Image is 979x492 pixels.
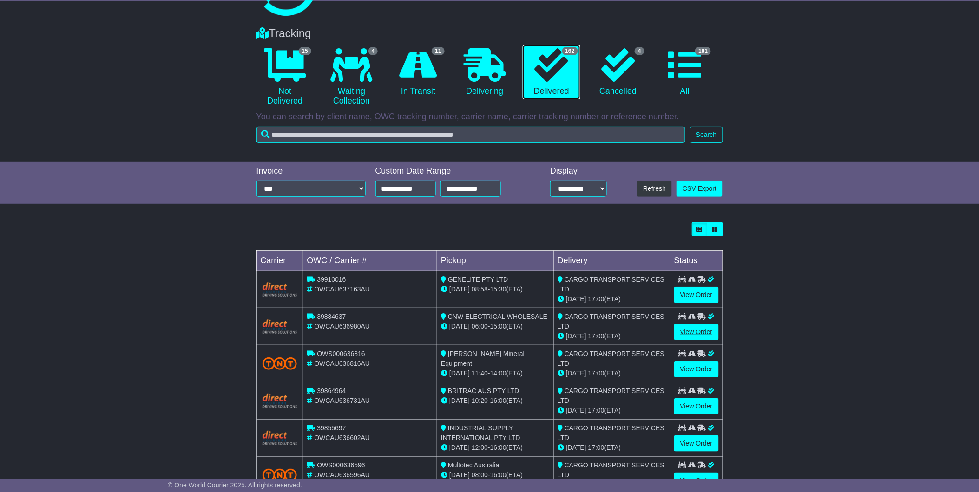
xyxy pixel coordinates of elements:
[317,276,346,283] span: 39910016
[490,323,506,330] span: 15:00
[472,369,488,377] span: 11:40
[588,407,604,414] span: 17:00
[317,313,346,320] span: 39884637
[690,127,723,143] button: Search
[314,323,370,330] span: OWCAU636980AU
[441,396,550,406] div: - (ETA)
[558,369,666,378] div: (ETA)
[588,369,604,377] span: 17:00
[448,387,519,395] span: BRITRAC AUS PTY LTD
[314,434,370,441] span: OWCAU636602AU
[314,360,370,367] span: OWCAU636816AU
[252,27,728,40] div: Tracking
[637,181,672,197] button: Refresh
[558,406,666,415] div: (ETA)
[490,397,506,404] span: 16:00
[263,282,297,296] img: Direct.png
[588,332,604,340] span: 17:00
[263,469,297,481] img: TNT_Domestic.png
[448,313,547,320] span: CNW ELECTRICAL WHOLESALE
[303,251,437,271] td: OWC / Carrier #
[317,424,346,432] span: 39855697
[368,47,378,55] span: 4
[263,394,297,408] img: Direct.png
[449,397,470,404] span: [DATE]
[490,369,506,377] span: 14:00
[674,361,719,377] a: View Order
[674,435,719,452] a: View Order
[441,285,550,294] div: - (ETA)
[441,369,550,378] div: - (ETA)
[449,323,470,330] span: [DATE]
[558,331,666,341] div: (ETA)
[566,369,586,377] span: [DATE]
[590,45,647,100] a: 4 Cancelled
[490,444,506,451] span: 16:00
[256,112,723,122] p: You can search by client name, OWC tracking number, carrier name, carrier tracking number or refe...
[441,470,550,480] div: - (ETA)
[472,397,488,404] span: 10:20
[456,45,513,100] a: Delivering
[317,350,365,357] span: OWS000636816
[523,45,580,100] a: 162 Delivered
[263,357,297,370] img: TNT_Domestic.png
[256,45,314,110] a: 15 Not Delivered
[441,424,520,441] span: INDUSTRIAL SUPPLY INTERNATIONAL PTY LTD
[635,47,644,55] span: 4
[566,295,586,303] span: [DATE]
[317,387,346,395] span: 39864964
[566,407,586,414] span: [DATE]
[472,471,488,479] span: 08:00
[562,47,578,55] span: 162
[558,350,664,367] span: CARGO TRANSPORT SERVICES LTD
[558,461,664,479] span: CARGO TRANSPORT SERVICES LTD
[588,444,604,451] span: 17:00
[168,481,302,489] span: © One World Courier 2025. All rights reserved.
[256,166,366,176] div: Invoice
[490,285,506,293] span: 15:30
[449,369,470,377] span: [DATE]
[449,444,470,451] span: [DATE]
[558,276,664,293] span: CARGO TRANSPORT SERVICES LTD
[674,287,719,303] a: View Order
[323,45,380,110] a: 4 Waiting Collection
[263,431,297,445] img: Direct.png
[558,313,664,330] span: CARGO TRANSPORT SERVICES LTD
[566,332,586,340] span: [DATE]
[449,285,470,293] span: [DATE]
[441,443,550,453] div: - (ETA)
[449,471,470,479] span: [DATE]
[490,471,506,479] span: 16:00
[472,323,488,330] span: 06:00
[558,424,664,441] span: CARGO TRANSPORT SERVICES LTD
[472,444,488,451] span: 12:00
[437,251,554,271] td: Pickup
[441,350,525,367] span: [PERSON_NAME] Mineral Equipment
[314,397,370,404] span: OWCAU636731AU
[566,444,586,451] span: [DATE]
[550,166,607,176] div: Display
[314,285,370,293] span: OWCAU637163AU
[558,294,666,304] div: (ETA)
[588,295,604,303] span: 17:00
[677,181,723,197] a: CSV Export
[441,322,550,331] div: - (ETA)
[553,251,670,271] td: Delivery
[674,398,719,414] a: View Order
[558,387,664,404] span: CARGO TRANSPORT SERVICES LTD
[695,47,711,55] span: 181
[256,251,303,271] td: Carrier
[317,461,365,469] span: OWS000636596
[472,285,488,293] span: 08:58
[299,47,311,55] span: 15
[656,45,713,100] a: 181 All
[314,471,370,479] span: OWCAU636596AU
[375,166,525,176] div: Custom Date Range
[389,45,447,100] a: 11 In Transit
[448,276,508,283] span: GENELITE PTY LTD
[558,443,666,453] div: (ETA)
[432,47,444,55] span: 11
[674,324,719,340] a: View Order
[670,251,723,271] td: Status
[263,319,297,333] img: Direct.png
